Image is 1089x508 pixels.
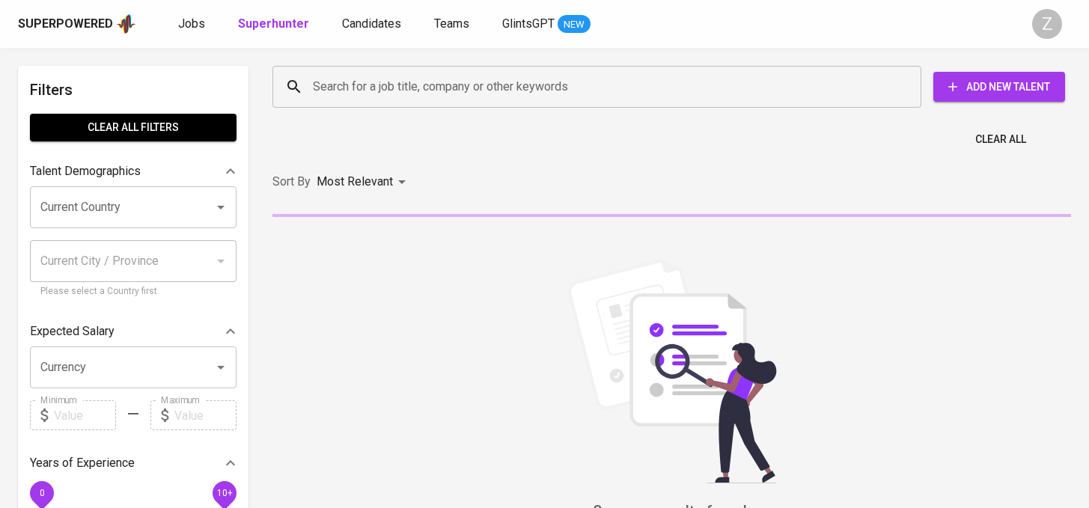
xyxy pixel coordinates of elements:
div: Talent Demographics [30,156,237,186]
a: Jobs [178,15,208,34]
div: Years of Experience [30,448,237,478]
b: Superhunter [238,16,309,31]
span: Clear All [975,130,1026,149]
button: Open [210,197,231,218]
span: 10+ [216,488,232,498]
span: Jobs [178,16,205,31]
button: Clear All [969,126,1032,153]
img: app logo [116,13,136,35]
div: Z [1032,9,1062,39]
input: Value [174,400,237,430]
img: file_searching.svg [560,259,784,483]
p: Expected Salary [30,322,115,340]
a: GlintsGPT NEW [502,15,591,34]
div: Most Relevant [317,168,411,196]
span: GlintsGPT [502,16,555,31]
span: 0 [39,488,44,498]
span: NEW [558,17,591,32]
button: Add New Talent [933,72,1065,102]
button: Clear All filters [30,114,237,141]
p: Most Relevant [317,173,393,191]
span: Clear All filters [42,118,225,137]
p: Sort By [272,173,311,191]
a: Superpoweredapp logo [18,13,136,35]
a: Teams [434,15,472,34]
p: Years of Experience [30,454,135,472]
div: Expected Salary [30,316,237,346]
input: Value [54,400,116,430]
p: Please select a Country first [40,284,226,299]
h6: Filters [30,78,237,102]
button: Open [210,357,231,378]
a: Superhunter [238,15,312,34]
a: Candidates [342,15,404,34]
span: Add New Talent [945,78,1053,97]
p: Talent Demographics [30,162,141,180]
span: Candidates [342,16,401,31]
span: Teams [434,16,469,31]
div: Superpowered [18,16,113,33]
